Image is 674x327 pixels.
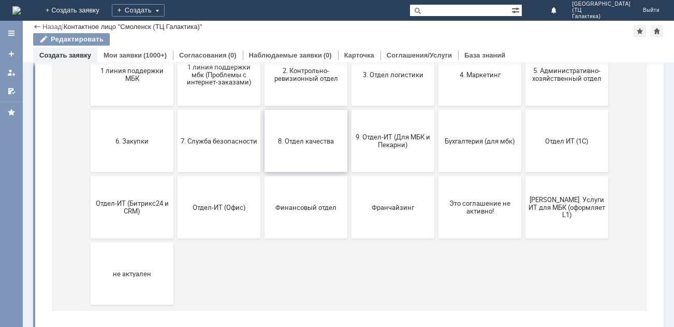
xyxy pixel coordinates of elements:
button: 1 линия поддержки мбк (Проблемы с интернет-заказами) [134,124,217,187]
span: [PERSON_NAME]. Услуги ИТ для МБК (оформляет L1) [485,276,562,300]
input: Например, почта или справка [202,46,409,65]
span: 7. Служба безопасности [137,218,214,225]
a: База знаний [464,51,505,59]
button: Франчайзинг [308,257,391,319]
a: Мои заявки [104,51,142,59]
a: Мои заявки [3,64,20,81]
div: (1000+) [143,51,167,59]
button: 7. Служба безопасности [134,191,217,253]
span: 9. Отдел-ИТ (Для МБК и Пекарни) [311,214,388,230]
div: Создать [112,4,165,17]
span: 1 линия поддержки МБК [50,148,127,163]
a: Перейти на домашнюю страницу [12,6,21,15]
button: 6. Закупки [47,191,130,253]
button: Отдел-ИТ (Битрикс24 и CRM) [47,257,130,319]
a: Мои согласования [3,83,20,99]
span: 4. Маркетинг [398,151,475,159]
span: 2. Контрольно-ревизионный отдел [224,148,301,163]
span: Франчайзинг [311,284,388,292]
span: 3. Отдел логистики [311,151,388,159]
span: Отдел-ИТ (Офис) [137,284,214,292]
a: Наблюдаемые заявки [249,51,322,59]
button: 9. Отдел-ИТ (Для МБК и Пекарни) [308,191,391,253]
span: 5. Административно-хозяйственный отдел [485,148,562,163]
span: Финансовый отдел [224,284,301,292]
a: Назад [42,23,62,31]
span: (ТЦ [572,7,631,13]
button: Бухгалтерия (для мбк) [395,191,478,253]
button: 2. Контрольно-ревизионный отдел [221,124,304,187]
span: [GEOGRAPHIC_DATA] [572,1,631,7]
header: Выберите тематику заявки [8,104,604,114]
div: (0) [324,51,332,59]
button: 3. Отдел логистики [308,124,391,187]
button: 1 линия поддержки МБК [47,124,130,187]
span: Расширенный поиск [511,5,522,15]
button: 8. Отдел качества [221,191,304,253]
span: Отдел ИТ (1С) [485,218,562,225]
a: Соглашения/Услуги [387,51,452,59]
div: | [62,22,63,30]
button: Отдел ИТ (1С) [482,191,565,253]
span: 1 линия поддержки мбк (Проблемы с интернет-заказами) [137,144,214,167]
div: Контактное лицо "Смоленск (ТЦ Галактика)" [64,23,202,31]
span: Галактика) [572,13,631,20]
span: 8. Отдел качества [224,218,301,225]
a: Создать заявку [39,51,91,59]
a: Согласования [179,51,227,59]
button: Это соглашение не активно! [395,257,478,319]
span: Отдел-ИТ (Битрикс24 и CRM) [50,280,127,296]
div: Сделать домашней страницей [651,25,663,37]
a: Карточка [344,51,374,59]
span: Это соглашение не активно! [398,280,475,296]
button: 4. Маркетинг [395,124,478,187]
div: Добавить в избранное [634,25,646,37]
img: logo [12,6,21,15]
a: Создать заявку [3,46,20,62]
label: Воспользуйтесь поиском [202,25,409,36]
span: 6. Закупки [50,218,127,225]
button: 5. Административно-хозяйственный отдел [482,124,565,187]
button: [PERSON_NAME]. Услуги ИТ для МБК (оформляет L1) [482,257,565,319]
button: Финансовый отдел [221,257,304,319]
span: Бухгалтерия (для мбк) [398,218,475,225]
div: (0) [228,51,237,59]
button: Отдел-ИТ (Офис) [134,257,217,319]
